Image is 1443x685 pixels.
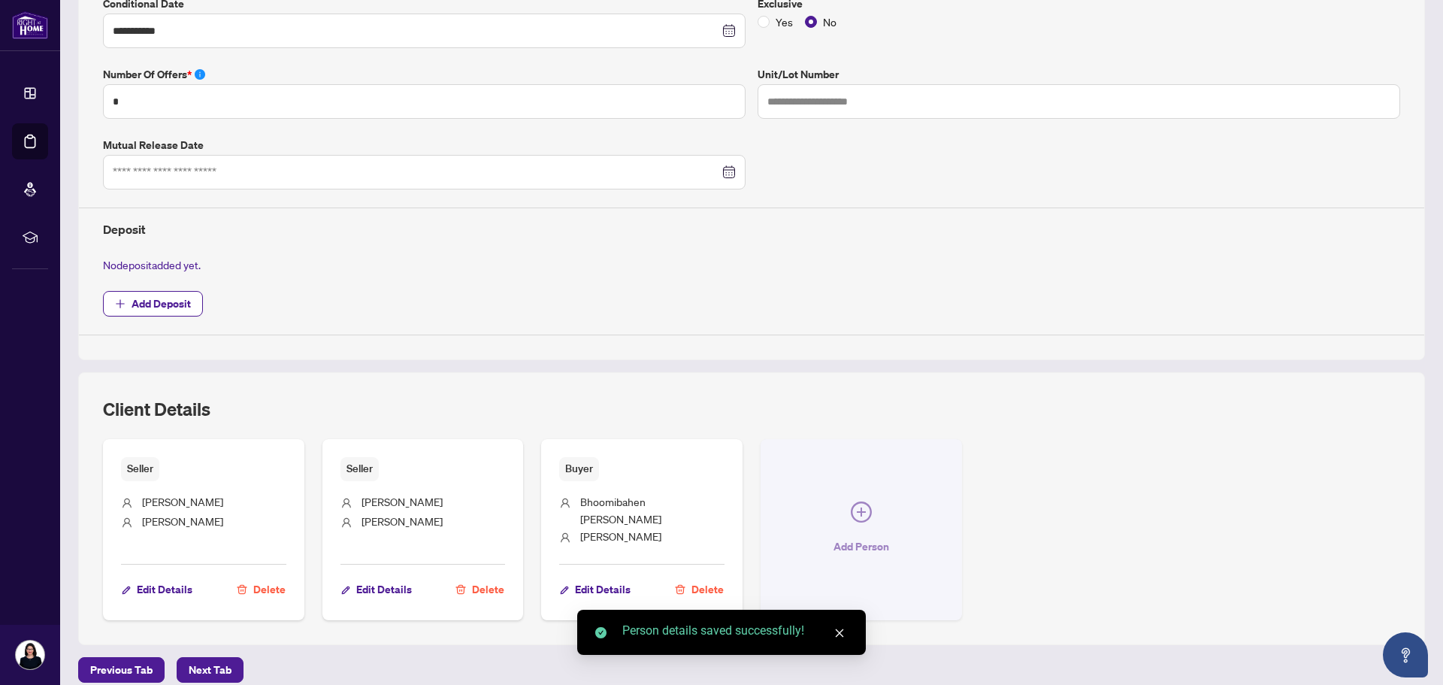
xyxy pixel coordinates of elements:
[691,577,724,602] span: Delete
[851,502,872,523] span: plus-circle
[340,577,413,602] button: Edit Details
[559,577,631,602] button: Edit Details
[595,627,607,638] span: check-circle
[115,299,126,309] span: plus
[142,495,223,508] span: [PERSON_NAME]
[195,69,205,80] span: info-circle
[674,577,725,602] button: Delete
[236,577,286,602] button: Delete
[833,535,889,559] span: Add Person
[132,292,191,316] span: Add Deposit
[1383,632,1428,677] button: Open asap
[12,11,48,39] img: logo
[137,577,192,602] span: Edit Details
[253,577,286,602] span: Delete
[340,457,379,480] span: Seller
[121,457,159,480] span: Seller
[121,577,193,602] button: Edit Details
[575,577,631,602] span: Edit Details
[770,14,799,30] span: Yes
[103,66,746,83] label: Number of offers
[90,658,153,682] span: Previous Tab
[103,291,203,317] button: Add Deposit
[580,495,661,526] span: Bhoomibahen [PERSON_NAME]
[362,495,443,508] span: [PERSON_NAME]
[103,397,210,421] h2: Client Details
[103,220,1400,238] h4: Deposit
[103,258,201,271] span: No deposit added yet.
[831,625,848,641] a: Close
[16,641,44,669] img: Profile Icon
[356,577,412,602] span: Edit Details
[559,457,599,480] span: Buyer
[103,137,746,153] label: Mutual Release Date
[817,14,843,30] span: No
[189,658,231,682] span: Next Tab
[177,657,244,683] button: Next Tab
[580,529,661,543] span: [PERSON_NAME]
[472,577,504,602] span: Delete
[455,577,505,602] button: Delete
[834,628,845,638] span: close
[761,439,962,620] button: Add Person
[362,514,443,528] span: [PERSON_NAME]
[758,66,1400,83] label: Unit/Lot Number
[78,657,165,683] button: Previous Tab
[142,514,223,528] span: [PERSON_NAME]
[622,622,848,640] div: Person details saved successfully!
